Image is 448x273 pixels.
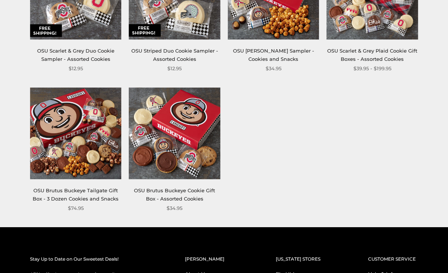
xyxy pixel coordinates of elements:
[327,48,417,62] a: OSU Scarlet & Grey Plaid Cookie Gift Boxes - Assorted Cookies
[167,205,182,213] span: $34.95
[131,48,218,62] a: OSU Striped Duo Cookie Sampler - Assorted Cookies
[30,256,137,263] h2: Stay Up to Date on Our Sweetest Deals!
[233,48,314,62] a: OSU [PERSON_NAME] Sampler - Cookies and Snacks
[276,256,320,263] h2: [US_STATE] STORES
[37,48,114,62] a: OSU Scarlet & Grey Duo Cookie Sampler - Assorted Cookies
[167,65,182,73] span: $12.95
[353,65,391,73] span: $39.95 - $199.95
[33,188,119,202] a: OSU Brutus Buckeye Tailgate Gift Box - 3 Dozen Cookies and Snacks
[185,256,229,263] h2: [PERSON_NAME]
[69,65,83,73] span: $12.95
[30,88,122,180] img: OSU Brutus Buckeye Tailgate Gift Box - 3 Dozen Cookies and Snacks
[134,188,215,202] a: OSU Brutus Buckeye Cookie Gift Box - Assorted Cookies
[266,65,281,73] span: $34.95
[129,88,220,180] img: OSU Brutus Buckeye Cookie Gift Box - Assorted Cookies
[368,256,418,263] h2: CUSTOMER SERVICE
[68,205,84,213] span: $74.95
